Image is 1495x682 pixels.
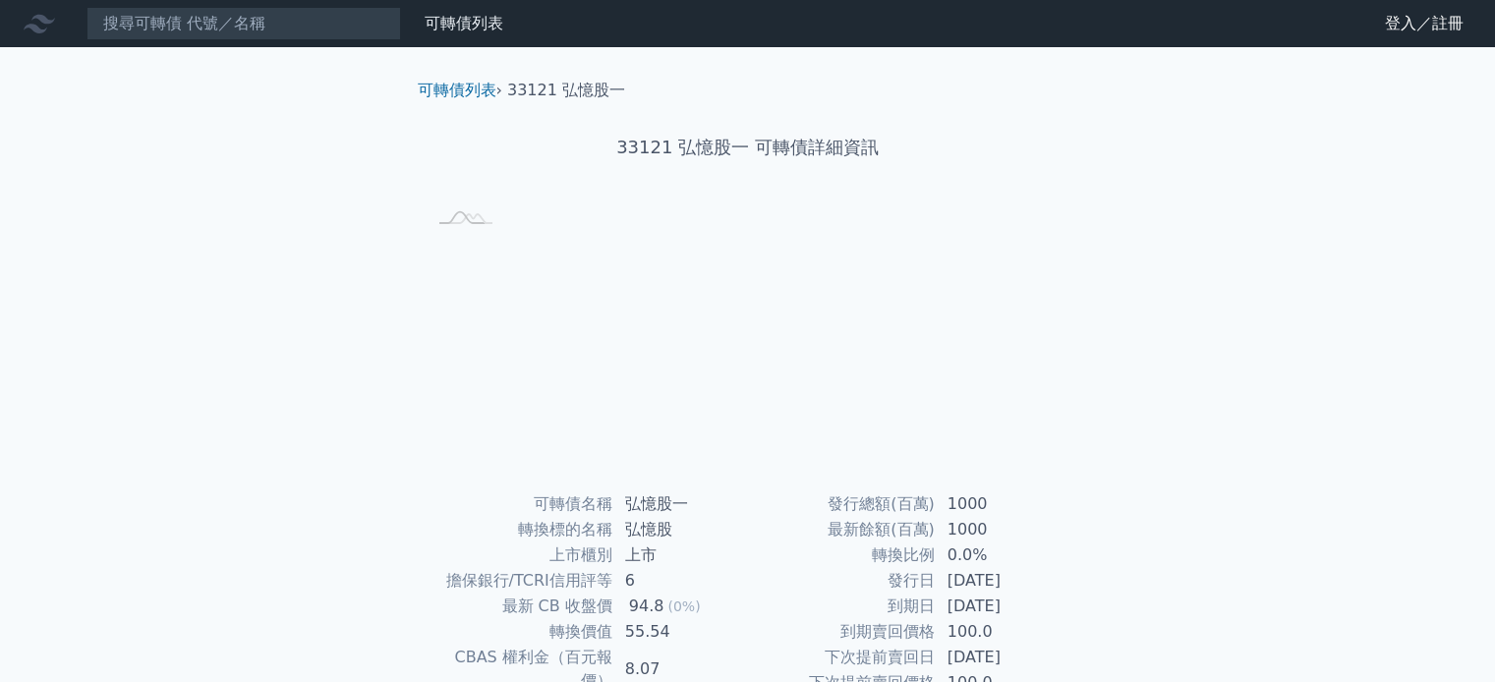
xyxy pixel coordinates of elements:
[425,14,503,32] a: 可轉債列表
[936,542,1070,568] td: 0.0%
[613,568,748,594] td: 6
[936,619,1070,645] td: 100.0
[402,134,1094,161] h1: 33121 弘憶股一 可轉債詳細資訊
[613,542,748,568] td: 上市
[748,645,936,670] td: 下次提前賣回日
[748,594,936,619] td: 到期日
[426,491,613,517] td: 可轉債名稱
[426,542,613,568] td: 上市櫃別
[1369,8,1479,39] a: 登入／註冊
[936,645,1070,670] td: [DATE]
[418,81,496,99] a: 可轉債列表
[936,594,1070,619] td: [DATE]
[748,619,936,645] td: 到期賣回價格
[418,79,502,102] li: ›
[748,491,936,517] td: 發行總額(百萬)
[748,568,936,594] td: 發行日
[613,517,748,542] td: 弘憶股
[1397,588,1495,682] iframe: Chat Widget
[936,491,1070,517] td: 1000
[86,7,401,40] input: 搜尋可轉債 代號／名稱
[936,568,1070,594] td: [DATE]
[613,491,748,517] td: 弘憶股一
[936,517,1070,542] td: 1000
[625,595,668,618] div: 94.8
[613,619,748,645] td: 55.54
[426,594,613,619] td: 最新 CB 收盤價
[426,517,613,542] td: 轉換標的名稱
[426,568,613,594] td: 擔保銀行/TCRI信用評等
[748,542,936,568] td: 轉換比例
[507,79,625,102] li: 33121 弘憶股一
[426,619,613,645] td: 轉換價值
[667,598,700,614] span: (0%)
[748,517,936,542] td: 最新餘額(百萬)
